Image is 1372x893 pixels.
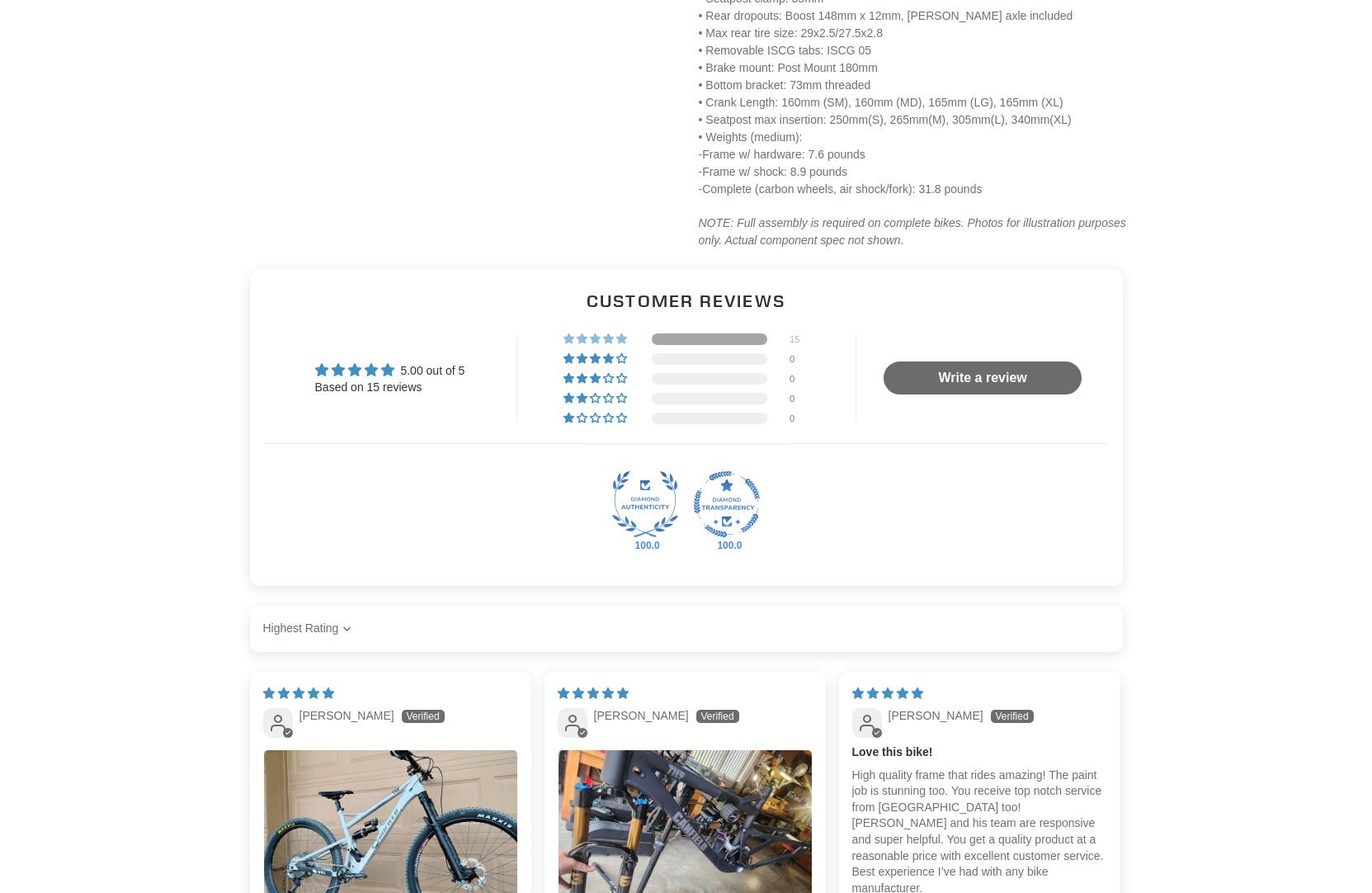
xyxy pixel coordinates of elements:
[699,113,1072,126] span: • Seatpost max insertion: 250mm(S), 265mm(M), 305mm(L), 340mm(XL)
[612,471,678,537] a: Judge.me Diamond Authentic Shop medal 100.0
[699,216,1126,247] em: NOTE: Full assembly is required on complete bikes. Photos for illustration purposes only. Actual ...
[889,709,983,722] span: [PERSON_NAME]
[563,333,629,345] div: 100% (15) reviews with 5 star rating
[315,361,465,380] div: Average rating is 5.00 stars
[714,539,740,552] div: 100.0
[299,709,394,722] span: [PERSON_NAME]
[632,539,658,552] div: 100.0
[694,471,760,542] div: Diamond Transparent Shop. Published 100% of verified reviews received in total
[558,687,629,700] span: 5 star review
[790,333,809,345] div: 15
[852,687,923,700] span: 5 star review
[263,612,356,645] select: Sort dropdown
[400,364,464,377] span: 5.00 out of 5
[694,471,760,537] img: Judge.me Diamond Transparent Shop medal
[612,471,678,537] img: Judge.me Diamond Authentic Shop medal
[699,96,1063,109] span: • Crank Length: 160mm (SM), 160mm (MD), 165mm (LG), 165mm (XL)
[263,687,334,700] span: 5 star review
[901,234,904,247] em: .
[612,471,678,542] div: Diamond Authentic Shop. 100% of published reviews are verified reviews
[315,380,465,396] div: Based on 15 reviews
[594,709,689,722] span: [PERSON_NAME]
[852,744,1107,761] b: Love this bike!
[263,289,1110,313] h2: Customer Reviews
[884,361,1082,395] a: Write a review
[694,471,760,537] a: Judge.me Diamond Transparent Shop medal 100.0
